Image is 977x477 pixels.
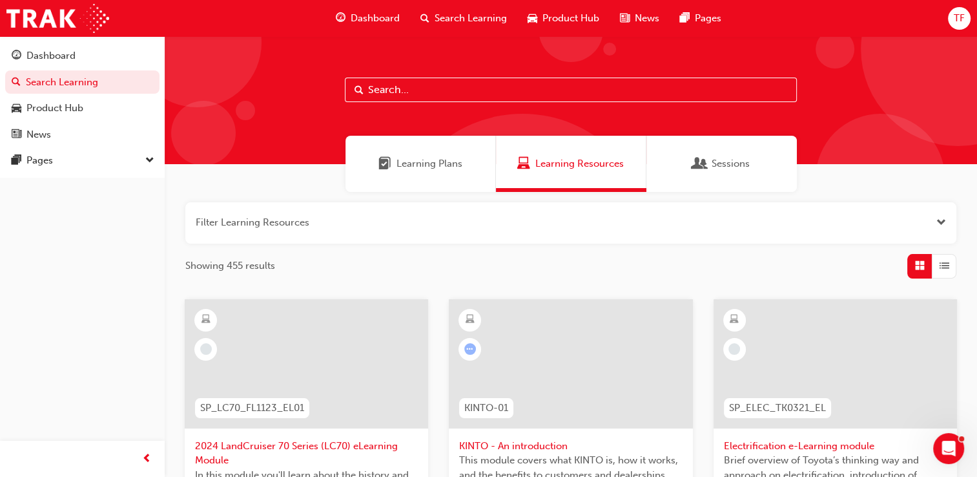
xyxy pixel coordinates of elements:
[464,401,508,416] span: KINTO-01
[5,123,159,147] a: News
[26,101,83,116] div: Product Hub
[542,11,599,26] span: Product Hub
[345,78,797,102] input: Search...
[933,433,964,464] iframe: Intercom live chat
[728,343,740,355] span: learningRecordVerb_NONE-icon
[936,215,946,230] button: Open the filter
[142,451,152,467] span: prev-icon
[915,259,925,273] span: Grid
[5,96,159,120] a: Product Hub
[729,401,826,416] span: SP_ELEC_TK0321_EL
[670,5,732,32] a: pages-iconPages
[464,343,476,355] span: learningRecordVerb_ATTEMPT-icon
[6,4,109,33] img: Trak
[528,10,537,26] span: car-icon
[145,153,154,169] span: down-icon
[5,44,159,68] a: Dashboard
[496,136,646,192] a: Learning ResourcesLearning Resources
[378,156,391,171] span: Learning Plans
[724,439,947,454] span: Electrification e-Learning module
[336,10,345,26] span: guage-icon
[435,11,507,26] span: Search Learning
[5,41,159,149] button: DashboardSearch LearningProduct HubNews
[12,103,21,114] span: car-icon
[26,153,53,168] div: Pages
[12,50,21,62] span: guage-icon
[396,156,462,171] span: Learning Plans
[200,401,304,416] span: SP_LC70_FL1123_EL01
[5,70,159,94] a: Search Learning
[695,11,721,26] span: Pages
[12,77,21,89] span: search-icon
[195,439,418,468] span: 2024 LandCruiser 70 Series (LC70) eLearning Module
[351,11,400,26] span: Dashboard
[940,259,949,273] span: List
[5,149,159,173] button: Pages
[410,5,517,32] a: search-iconSearch Learning
[517,156,530,171] span: Learning Resources
[26,48,76,63] div: Dashboard
[466,312,475,328] span: learningResourceType_ELEARNING-icon
[535,156,624,171] span: Learning Resources
[694,156,706,171] span: Sessions
[345,136,496,192] a: Learning PlansLearning Plans
[954,11,965,26] span: TF
[26,127,51,142] div: News
[201,312,211,328] span: learningResourceType_ELEARNING-icon
[459,439,682,454] span: KINTO - An introduction
[517,5,610,32] a: car-iconProduct Hub
[948,7,971,30] button: TF
[12,155,21,167] span: pages-icon
[635,11,659,26] span: News
[420,10,429,26] span: search-icon
[712,156,750,171] span: Sessions
[185,259,275,273] span: Showing 455 results
[730,312,739,328] span: learningResourceType_ELEARNING-icon
[620,10,630,26] span: news-icon
[200,343,212,355] span: learningRecordVerb_NONE-icon
[355,83,364,98] span: Search
[680,10,690,26] span: pages-icon
[646,136,797,192] a: SessionsSessions
[325,5,410,32] a: guage-iconDashboard
[610,5,670,32] a: news-iconNews
[12,129,21,141] span: news-icon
